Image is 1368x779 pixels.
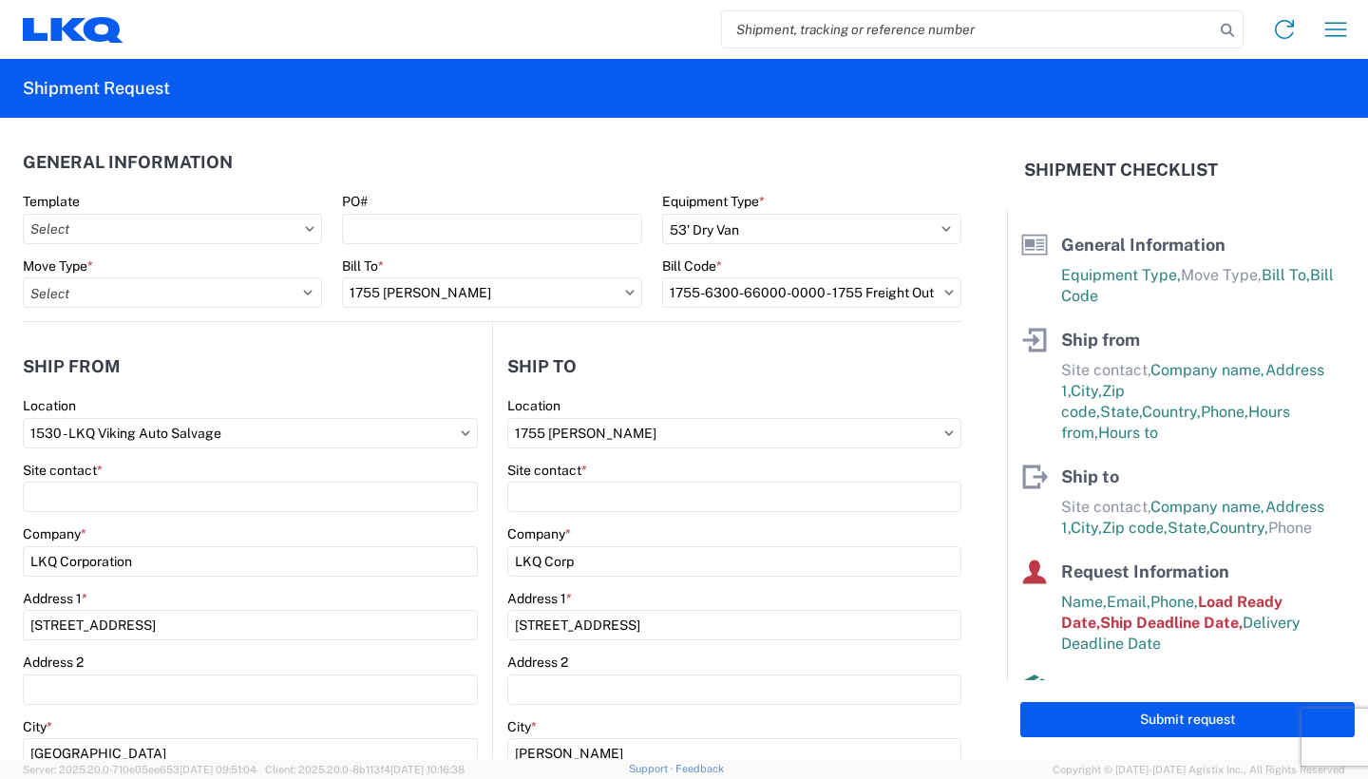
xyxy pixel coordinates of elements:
[662,277,961,308] input: Select
[507,397,560,414] label: Location
[390,764,465,775] span: [DATE] 10:16:38
[1168,519,1209,537] span: State,
[1268,519,1312,537] span: Phone
[662,257,722,275] label: Bill Code
[23,153,233,172] h2: General Information
[342,193,368,210] label: PO#
[180,764,256,775] span: [DATE] 09:51:04
[1020,702,1355,737] button: Submit request
[662,193,765,210] label: Equipment Type
[342,257,384,275] label: Bill To
[1061,466,1119,486] span: Ship to
[1150,361,1265,379] span: Company name,
[675,763,724,774] a: Feedback
[1100,614,1243,632] span: Ship Deadline Date,
[722,11,1214,47] input: Shipment, tracking or reference number
[1098,424,1158,442] span: Hours to
[1053,761,1345,778] span: Copyright © [DATE]-[DATE] Agistix Inc., All Rights Reserved
[1061,677,1162,697] span: Product info
[1262,266,1310,284] span: Bill To,
[23,397,76,414] label: Location
[23,357,121,376] h2: Ship from
[1071,519,1102,537] span: City,
[507,357,577,376] h2: Ship to
[23,590,87,607] label: Address 1
[1061,330,1140,350] span: Ship from
[1061,361,1150,379] span: Site contact,
[1061,235,1225,255] span: General Information
[1061,593,1107,611] span: Name,
[1150,593,1198,611] span: Phone,
[1107,593,1150,611] span: Email,
[629,763,676,774] a: Support
[23,257,93,275] label: Move Type
[1071,382,1102,400] span: City,
[23,462,103,479] label: Site contact
[342,277,641,308] input: Select
[1061,266,1181,284] span: Equipment Type,
[507,462,587,479] label: Site contact
[1142,403,1201,421] span: Country,
[23,718,52,735] label: City
[23,654,84,671] label: Address 2
[1181,266,1262,284] span: Move Type,
[23,764,256,775] span: Server: 2025.20.0-710e05ee653
[507,418,961,448] input: Select
[23,193,80,210] label: Template
[23,77,170,100] h2: Shipment Request
[1150,498,1265,516] span: Company name,
[23,214,322,244] input: Select
[1100,403,1142,421] span: State,
[265,764,465,775] span: Client: 2025.20.0-8b113f4
[23,418,478,448] input: Select
[1201,403,1248,421] span: Phone,
[23,525,86,542] label: Company
[1024,159,1218,181] h2: Shipment Checklist
[1061,498,1150,516] span: Site contact,
[507,525,571,542] label: Company
[1102,519,1168,537] span: Zip code,
[1209,519,1268,537] span: Country,
[507,654,568,671] label: Address 2
[507,718,537,735] label: City
[1061,561,1229,581] span: Request Information
[507,590,572,607] label: Address 1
